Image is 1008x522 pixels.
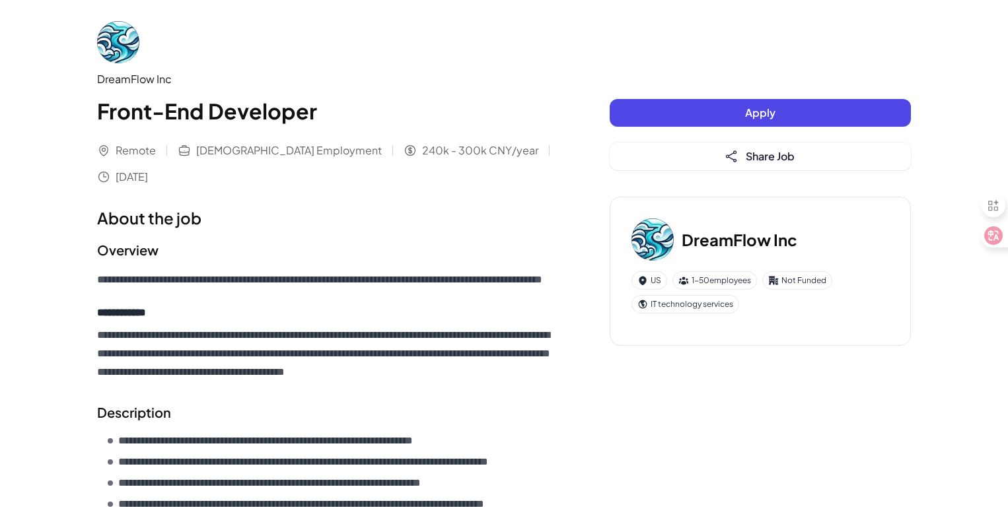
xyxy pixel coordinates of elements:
[422,143,538,158] span: 240k - 300k CNY/year
[610,99,911,127] button: Apply
[97,95,557,127] h1: Front-End Developer
[196,143,382,158] span: [DEMOGRAPHIC_DATA] Employment
[116,143,156,158] span: Remote
[116,169,148,185] span: [DATE]
[97,403,557,422] h2: Description
[631,218,674,261] img: Dr
[97,240,557,260] h2: Overview
[97,71,557,87] div: DreamFlow Inc
[762,271,832,290] div: Not Funded
[746,149,795,163] span: Share Job
[745,106,775,119] span: Apply
[631,295,739,313] div: IT technology services
[682,228,797,251] h3: DreamFlow Inc
[672,271,757,290] div: 1-50 employees
[97,21,139,63] img: Dr
[97,206,557,230] h1: About the job
[610,143,911,170] button: Share Job
[631,271,667,290] div: US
